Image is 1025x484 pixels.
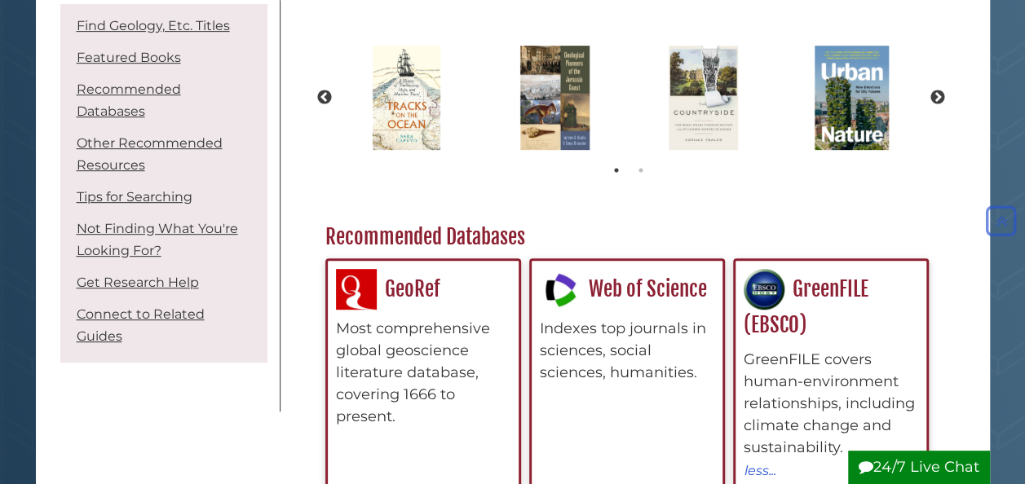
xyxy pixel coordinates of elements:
[77,18,230,33] a: Find Geology, Etc. Titles
[608,162,625,178] button: 1 of 2
[930,90,946,106] button: Next
[364,37,449,159] img: Tracks on the ocean : a history of trailblazing, maps, and maritime travel
[633,162,649,178] button: 2 of 2
[661,37,746,159] img: The countryside : ten rural walks through Britain and its hidden history of empire
[512,37,597,159] img: Geological pioneers of the Jurassic Coast
[848,451,990,484] button: 24/7 Live Chat
[540,276,707,301] a: Web of Science
[982,213,1021,231] a: Back to Top
[77,81,181,119] a: Recommended Databases
[744,460,777,481] button: less...
[77,50,181,65] a: Featured Books
[540,318,714,384] div: Indexes top journals in sciences, social sciences, humanities.
[77,306,205,344] a: Connect to Related Guides
[806,37,896,159] img: Urban nature : new directions for city futures
[744,349,918,459] div: GreenFILE covers human-environment relationships, including climate change and sustainability.
[77,275,199,290] a: Get Research Help
[77,135,223,173] a: Other Recommended Resources
[317,224,941,250] h2: Recommended Databases
[316,90,333,106] button: Previous
[77,189,192,205] a: Tips for Searching
[336,318,510,428] div: Most comprehensive global geoscience literature database, covering 1666 to present.
[744,276,868,338] a: GreenFILE (EBSCO)
[77,221,238,258] a: Not Finding What You're Looking For?
[336,276,440,301] a: GeoRef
